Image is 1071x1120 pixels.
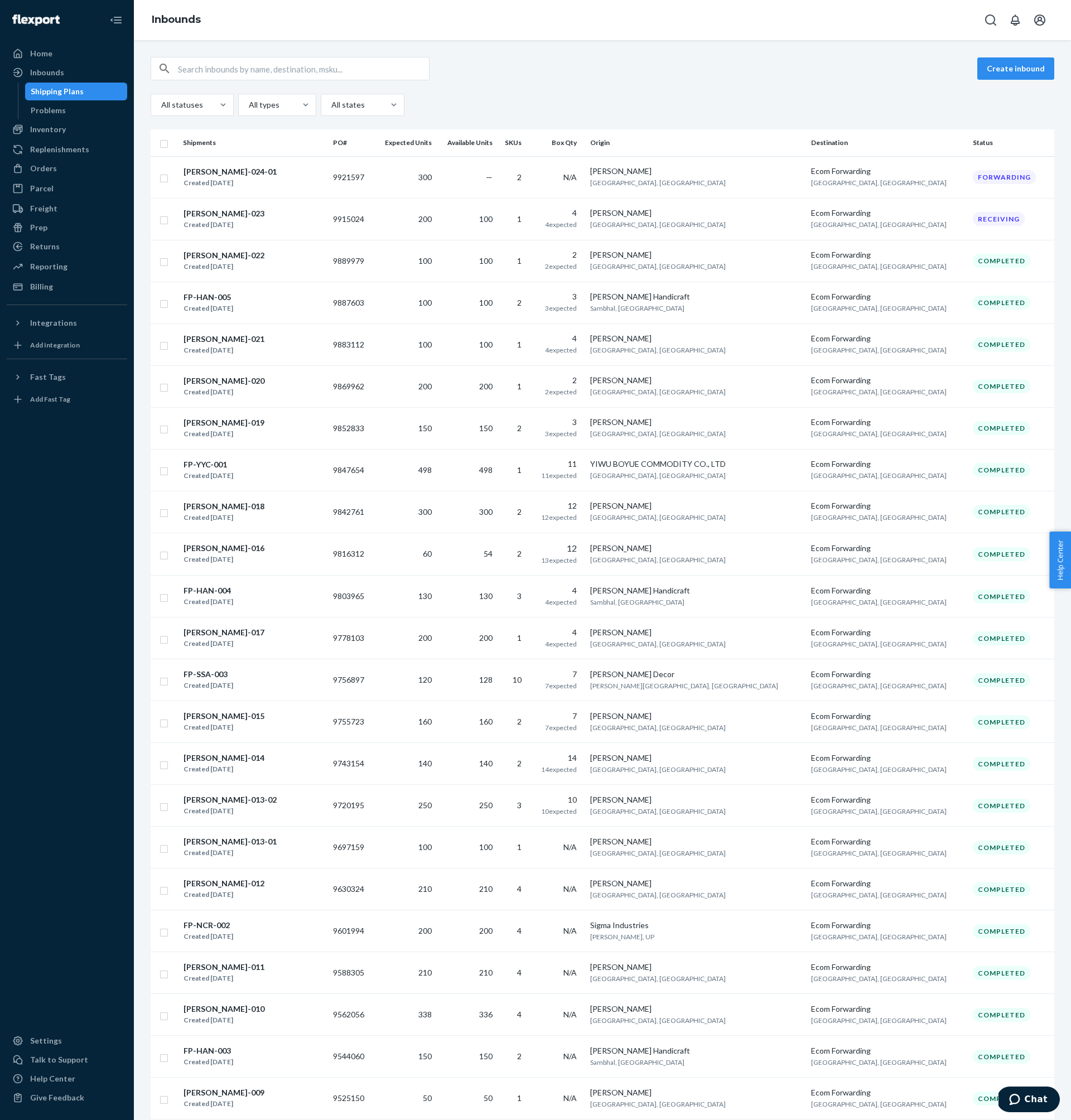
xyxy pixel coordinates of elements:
span: 2 expected [545,388,577,396]
div: 14 [535,752,577,764]
span: 200 [479,633,493,643]
span: [GEOGRAPHIC_DATA], [GEOGRAPHIC_DATA] [811,682,947,690]
div: [PERSON_NAME] [590,543,802,554]
td: 9601994 [329,910,374,952]
div: [PERSON_NAME]-017 [184,627,264,638]
span: [GEOGRAPHIC_DATA], [GEOGRAPHIC_DATA] [590,262,726,271]
span: [GEOGRAPHIC_DATA], [GEOGRAPHIC_DATA] [811,556,947,564]
span: [GEOGRAPHIC_DATA], [GEOGRAPHIC_DATA] [590,178,726,187]
span: [GEOGRAPHIC_DATA], [GEOGRAPHIC_DATA] [590,388,726,396]
span: 210 [479,884,493,894]
span: 300 [418,172,432,182]
span: 1 [517,256,522,265]
span: 11 expected [541,471,577,480]
span: 10 [513,675,522,684]
span: 7 expected [545,682,577,690]
a: Inbounds [7,64,127,81]
span: 200 [418,214,432,224]
div: [PERSON_NAME]-018 [184,501,264,512]
div: [PERSON_NAME] [590,878,802,889]
span: 2 [517,717,522,726]
div: Created [DATE] [184,303,233,314]
span: 60 [423,549,432,558]
div: [PERSON_NAME] [590,794,802,805]
div: Parcel [30,183,54,194]
div: Ecom Forwarding [811,752,964,764]
div: Created [DATE] [184,554,264,565]
div: Created [DATE] [184,261,264,272]
ol: breadcrumbs [143,4,210,36]
th: Shipments [178,129,329,156]
span: 2 expected [545,262,577,271]
td: 9887603 [329,282,374,324]
div: Completed [973,757,1030,771]
div: [PERSON_NAME]-012 [184,878,264,889]
a: Shipping Plans [25,83,128,100]
div: Receiving [973,212,1025,226]
th: Expected Units [374,129,436,156]
span: [GEOGRAPHIC_DATA], [GEOGRAPHIC_DATA] [811,849,947,857]
a: Parcel [7,180,127,197]
div: 3 [535,417,577,428]
div: Ecom Forwarding [811,458,964,470]
span: [GEOGRAPHIC_DATA], [GEOGRAPHIC_DATA] [590,723,726,732]
span: 12 expected [541,513,577,522]
div: [PERSON_NAME] Handicraft [590,585,802,596]
input: All types [248,99,249,110]
span: 3 [517,800,522,810]
span: 7 expected [545,723,577,732]
span: [GEOGRAPHIC_DATA], [GEOGRAPHIC_DATA] [811,346,947,354]
td: 9883112 [329,324,374,365]
div: Created [DATE] [184,805,277,817]
div: Ecom Forwarding [811,291,964,302]
div: Created [DATE] [184,470,233,481]
span: 54 [484,549,493,558]
div: Created [DATE] [184,596,233,607]
span: [GEOGRAPHIC_DATA], [GEOGRAPHIC_DATA] [811,891,947,899]
span: 140 [479,759,493,768]
button: Open account menu [1029,9,1051,31]
span: 200 [418,633,432,643]
div: 12 [535,542,577,555]
td: 9756897 [329,659,374,701]
span: 2 [517,759,522,768]
span: 3 expected [545,304,577,312]
span: 4 expected [545,220,577,229]
div: 7 [535,711,577,722]
div: [PERSON_NAME] [590,166,802,177]
td: 9697159 [329,827,374,868]
div: Created [DATE] [184,638,264,649]
div: [PERSON_NAME] [590,752,802,764]
div: Fast Tags [30,371,66,383]
div: [PERSON_NAME] [590,711,802,722]
span: 130 [418,591,432,601]
a: Problems [25,102,128,119]
span: [GEOGRAPHIC_DATA], [GEOGRAPHIC_DATA] [811,723,947,732]
div: FP-SSA-003 [184,669,233,680]
div: Ecom Forwarding [811,249,964,260]
span: 2 [517,507,522,516]
div: Created [DATE] [184,680,233,691]
span: 200 [479,382,493,391]
span: 4 [517,884,522,894]
span: 128 [479,675,493,684]
div: [PERSON_NAME] Handicraft [590,291,802,302]
span: [GEOGRAPHIC_DATA], [GEOGRAPHIC_DATA] [811,471,947,480]
div: Settings [30,1035,62,1046]
div: FP-YYC-001 [184,459,233,470]
div: Completed [973,715,1030,729]
span: 498 [479,465,493,475]
span: 2 [517,423,522,433]
div: Ecom Forwarding [811,794,964,805]
th: Status [968,129,1054,156]
div: [PERSON_NAME]-023 [184,208,264,219]
button: Help Center [1049,532,1071,588]
span: 10 expected [541,807,577,815]
span: 4 expected [545,346,577,354]
td: 9630324 [329,868,374,910]
span: N/A [563,842,577,852]
div: 4 [535,585,577,596]
td: 9889979 [329,240,374,282]
td: 9915024 [329,198,374,240]
div: [PERSON_NAME] [590,333,802,344]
